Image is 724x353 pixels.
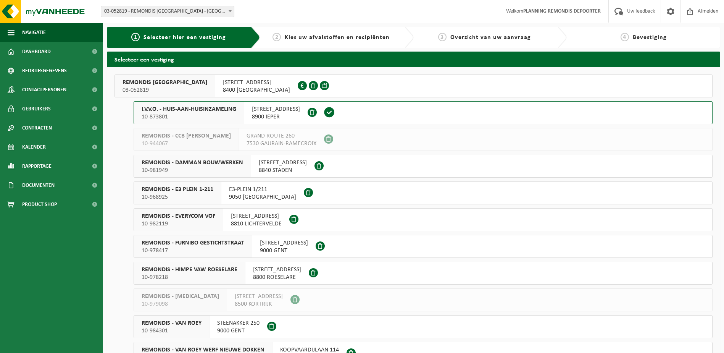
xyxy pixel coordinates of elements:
[252,105,300,113] span: [STREET_ADDRESS]
[22,99,51,118] span: Gebruikers
[273,33,281,41] span: 2
[142,193,213,201] span: 10-968925
[223,79,290,86] span: [STREET_ADDRESS]
[142,212,215,220] span: REMONDIS - EVERYCOM VOF
[229,193,296,201] span: 9050 [GEOGRAPHIC_DATA]
[252,113,300,121] span: 8900 IEPER
[134,155,713,178] button: REMONDIS - DAMMAN BOUWWERKEN 10-981949 [STREET_ADDRESS]8840 STADEN
[22,195,57,214] span: Product Shop
[142,266,237,274] span: REMONDIS - HIMPE VAW ROESELARE
[259,167,307,174] span: 8840 STADEN
[134,315,713,338] button: REMONDIS - VAN ROEY 10-984301 STEENAKKER 2509000 GENT
[142,159,243,167] span: REMONDIS - DAMMAN BOUWWERKEN
[142,220,215,228] span: 10-982119
[450,34,531,40] span: Overzicht van uw aanvraag
[22,138,46,157] span: Kalender
[142,300,219,308] span: 10-979098
[253,266,301,274] span: [STREET_ADDRESS]
[131,33,140,41] span: 1
[260,239,308,247] span: [STREET_ADDRESS]
[144,34,226,40] span: Selecteer hier een vestiging
[633,34,667,40] span: Bevestiging
[134,101,713,124] button: I.V.V.O. - HUIS-AAN-HUISINZAMELING 10-873801 [STREET_ADDRESS]8900 IEPER
[101,6,234,17] span: 03-052819 - REMONDIS WEST-VLAANDEREN - OOSTENDE
[134,262,713,285] button: REMONDIS - HIMPE VAW ROESELARE 10-978218 [STREET_ADDRESS]8800 ROESELARE
[523,8,601,14] strong: PLANNING REMONDIS DEPOORTER
[247,140,316,147] span: 7530 GAURAIN-RAMECROIX
[22,61,67,80] span: Bedrijfsgegevens
[134,235,713,258] button: REMONDIS - FURNIBO GESTICHTSTRAAT 10-978417 [STREET_ADDRESS]9000 GENT
[123,79,207,86] span: REMONDIS [GEOGRAPHIC_DATA]
[223,86,290,94] span: 8400 [GEOGRAPHIC_DATA]
[22,157,52,176] span: Rapportage
[285,34,390,40] span: Kies uw afvalstoffen en recipiënten
[22,118,52,138] span: Contracten
[142,105,236,113] span: I.V.V.O. - HUIS-AAN-HUISINZAMELING
[142,327,202,335] span: 10-984301
[142,319,202,327] span: REMONDIS - VAN ROEY
[107,52,720,66] h2: Selecteer een vestiging
[114,74,713,97] button: REMONDIS [GEOGRAPHIC_DATA] 03-052819 [STREET_ADDRESS]8400 [GEOGRAPHIC_DATA]
[134,181,713,204] button: REMONDIS - E3 PLEIN 1-211 10-968925 E3-PLEIN 1/2119050 [GEOGRAPHIC_DATA]
[217,319,260,327] span: STEENAKKER 250
[253,274,301,281] span: 8800 ROESELARE
[142,132,231,140] span: REMONDIS - CCB [PERSON_NAME]
[22,80,66,99] span: Contactpersonen
[438,33,447,41] span: 3
[260,247,308,254] span: 9000 GENT
[235,300,283,308] span: 8500 KORTRIJK
[259,159,307,167] span: [STREET_ADDRESS]
[235,293,283,300] span: [STREET_ADDRESS]
[217,327,260,335] span: 9000 GENT
[142,274,237,281] span: 10-978218
[134,208,713,231] button: REMONDIS - EVERYCOM VOF 10-982119 [STREET_ADDRESS]8810 LICHTERVELDE
[247,132,316,140] span: GRAND ROUTE 260
[142,186,213,193] span: REMONDIS - E3 PLEIN 1-211
[22,42,51,61] span: Dashboard
[621,33,629,41] span: 4
[142,239,244,247] span: REMONDIS - FURNIBO GESTICHTSTRAAT
[231,220,282,228] span: 8810 LICHTERVELDE
[142,293,219,300] span: REMONDIS - [MEDICAL_DATA]
[142,113,236,121] span: 10-873801
[142,140,231,147] span: 10-944067
[142,167,243,174] span: 10-981949
[142,247,244,254] span: 10-978417
[123,86,207,94] span: 03-052819
[22,23,46,42] span: Navigatie
[22,176,55,195] span: Documenten
[229,186,296,193] span: E3-PLEIN 1/211
[231,212,282,220] span: [STREET_ADDRESS]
